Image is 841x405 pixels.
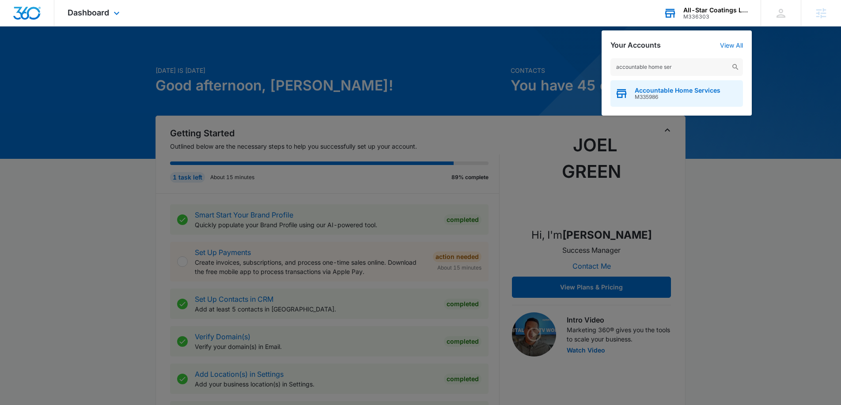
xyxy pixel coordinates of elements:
span: M335986 [635,94,720,100]
span: Accountable Home Services [635,87,720,94]
h2: Your Accounts [610,41,661,49]
span: Dashboard [68,8,109,17]
button: Accountable Home ServicesM335986 [610,80,743,107]
div: account id [683,14,748,20]
a: View All [720,41,743,49]
div: account name [683,7,748,14]
input: Search Accounts [610,58,743,76]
